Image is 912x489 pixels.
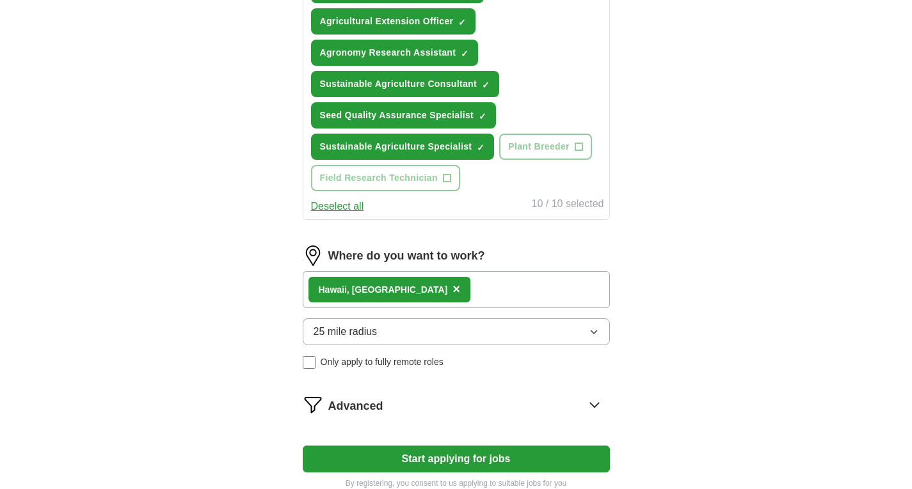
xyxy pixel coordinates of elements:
[319,284,342,295] strong: Hawa
[320,171,438,185] span: Field Research Technician
[458,17,466,27] span: ✓
[479,111,486,121] span: ✓
[303,245,323,266] img: location.png
[319,283,448,297] div: ii, [GEOGRAPHIC_DATA]
[482,80,490,90] span: ✓
[311,199,364,214] button: Deselect all
[452,280,460,299] button: ×
[508,140,570,153] span: Plant Breeder
[320,109,474,122] span: Seed Quality Assurance Specialist
[328,247,485,265] label: Where do you want to work?
[321,355,444,369] span: Only apply to fully remote roles
[320,15,454,28] span: Agricultural Extension Officer
[303,318,610,345] button: 25 mile radius
[532,196,604,214] div: 10 / 10 selected
[314,324,378,339] span: 25 mile radius
[311,165,460,191] button: Field Research Technician
[452,282,460,296] span: ×
[303,477,610,489] p: By registering, you consent to us applying to suitable jobs for you
[311,40,479,66] button: Agronomy Research Assistant✓
[303,446,610,472] button: Start applying for jobs
[499,134,592,160] button: Plant Breeder
[311,71,500,97] button: Sustainable Agriculture Consultant✓
[311,8,476,35] button: Agricultural Extension Officer✓
[477,143,484,153] span: ✓
[303,394,323,415] img: filter
[303,356,316,369] input: Only apply to fully remote roles
[320,46,456,59] span: Agronomy Research Assistant
[311,134,495,160] button: Sustainable Agriculture Specialist✓
[320,77,477,91] span: Sustainable Agriculture Consultant
[311,102,497,128] button: Seed Quality Assurance Specialist✓
[461,49,468,59] span: ✓
[328,398,383,415] span: Advanced
[320,140,472,153] span: Sustainable Agriculture Specialist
